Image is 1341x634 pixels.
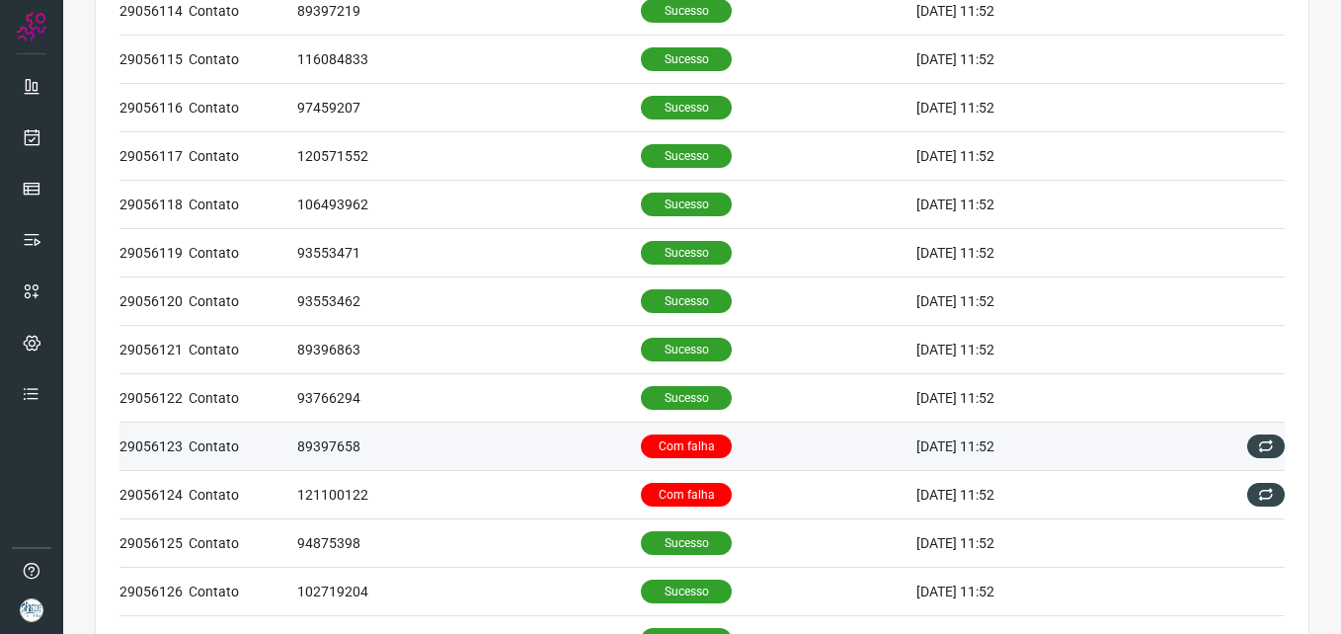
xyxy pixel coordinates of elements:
[916,35,1171,83] td: [DATE] 11:52
[641,338,732,361] p: Sucesso
[119,373,189,422] td: 29056122
[297,228,641,277] td: 93553471
[916,325,1171,373] td: [DATE] 11:52
[297,180,641,228] td: 106493962
[119,470,189,518] td: 29056124
[641,96,732,119] p: Sucesso
[641,47,732,71] p: Sucesso
[119,131,189,180] td: 29056117
[119,277,189,325] td: 29056120
[189,131,297,180] td: Contato
[119,518,189,567] td: 29056125
[297,470,641,518] td: 121100122
[189,180,297,228] td: Contato
[641,386,732,410] p: Sucesso
[119,35,189,83] td: 29056115
[297,277,641,325] td: 93553462
[189,373,297,422] td: Contato
[916,180,1171,228] td: [DATE] 11:52
[189,83,297,131] td: Contato
[119,228,189,277] td: 29056119
[189,35,297,83] td: Contato
[916,470,1171,518] td: [DATE] 11:52
[297,518,641,567] td: 94875398
[641,193,732,216] p: Sucesso
[641,241,732,265] p: Sucesso
[916,277,1171,325] td: [DATE] 11:52
[916,518,1171,567] td: [DATE] 11:52
[916,83,1171,131] td: [DATE] 11:52
[189,228,297,277] td: Contato
[297,373,641,422] td: 93766294
[641,289,732,313] p: Sucesso
[189,470,297,518] td: Contato
[297,131,641,180] td: 120571552
[189,422,297,470] td: Contato
[189,567,297,615] td: Contato
[189,277,297,325] td: Contato
[119,83,189,131] td: 29056116
[297,422,641,470] td: 89397658
[297,35,641,83] td: 116084833
[119,422,189,470] td: 29056123
[641,531,732,555] p: Sucesso
[20,598,43,622] img: 2df383a8bc393265737507963739eb71.PNG
[916,422,1171,470] td: [DATE] 11:52
[119,180,189,228] td: 29056118
[641,483,732,507] p: Com falha
[641,144,732,168] p: Sucesso
[189,518,297,567] td: Contato
[119,567,189,615] td: 29056126
[297,83,641,131] td: 97459207
[17,12,46,41] img: Logo
[297,567,641,615] td: 102719204
[916,567,1171,615] td: [DATE] 11:52
[189,325,297,373] td: Contato
[119,325,189,373] td: 29056121
[641,435,732,458] p: Com falha
[916,131,1171,180] td: [DATE] 11:52
[297,325,641,373] td: 89396863
[916,228,1171,277] td: [DATE] 11:52
[641,580,732,603] p: Sucesso
[916,373,1171,422] td: [DATE] 11:52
